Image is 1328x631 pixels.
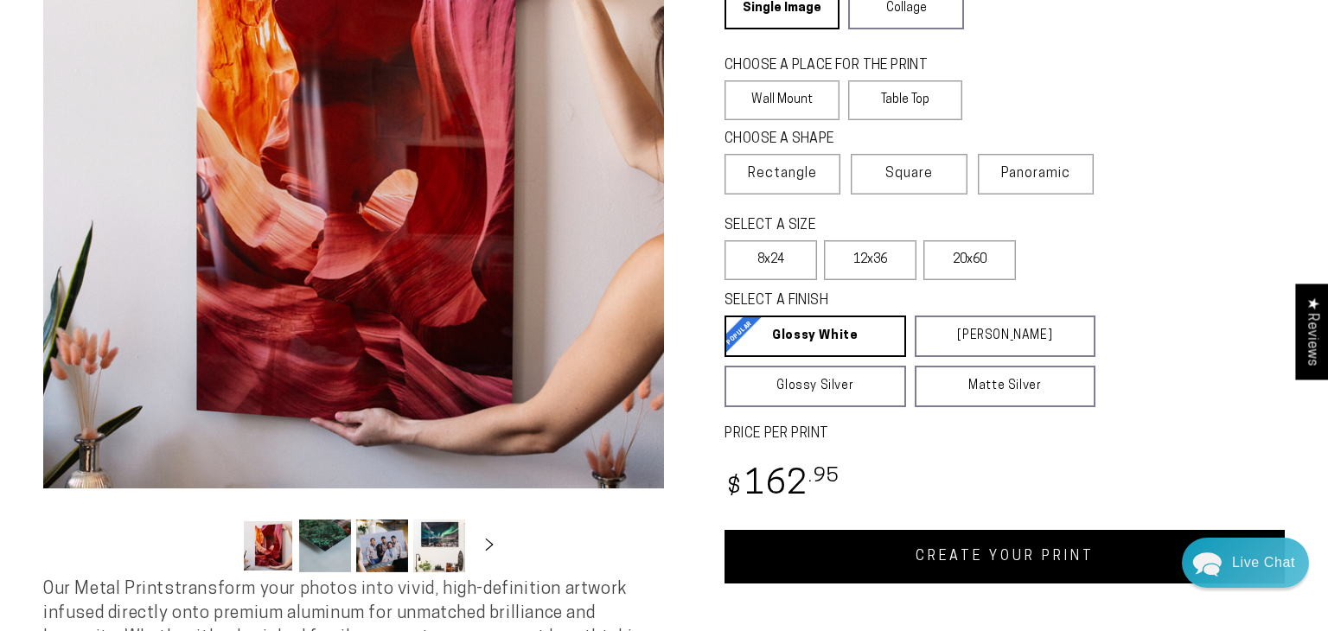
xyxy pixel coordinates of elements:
div: Click to open Judge.me floating reviews tab [1295,284,1328,379]
label: Wall Mount [725,80,840,120]
a: [PERSON_NAME] [915,315,1096,357]
a: Glossy White [725,315,906,357]
legend: SELECT A SIZE [725,216,959,236]
span: $ [727,476,742,500]
a: Matte Silver [915,366,1096,407]
sup: .95 [808,467,840,487]
legend: SELECT A FINISH [725,291,1054,311]
label: 12x36 [824,240,916,280]
button: Slide right [470,526,508,564]
label: PRICE PER PRINT [725,424,1285,444]
bdi: 162 [725,468,840,502]
label: 20x60 [923,240,1016,280]
span: Rectangle [748,163,817,184]
legend: CHOOSE A PLACE FOR THE PRINT [725,56,947,76]
a: CREATE YOUR PRINT [725,530,1285,583]
div: Contact Us Directly [1232,538,1295,588]
span: Panoramic [1001,167,1070,181]
button: Load image 1 in gallery view [242,519,294,572]
a: Glossy Silver [725,366,906,407]
label: 8x24 [725,240,817,280]
span: Square [885,163,933,184]
button: Load image 4 in gallery view [413,519,465,572]
div: Chat widget toggle [1182,538,1309,588]
button: Load image 3 in gallery view [356,519,408,572]
legend: CHOOSE A SHAPE [725,130,949,150]
label: Table Top [848,80,963,120]
button: Slide left [199,526,237,564]
button: Load image 2 in gallery view [299,519,351,572]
